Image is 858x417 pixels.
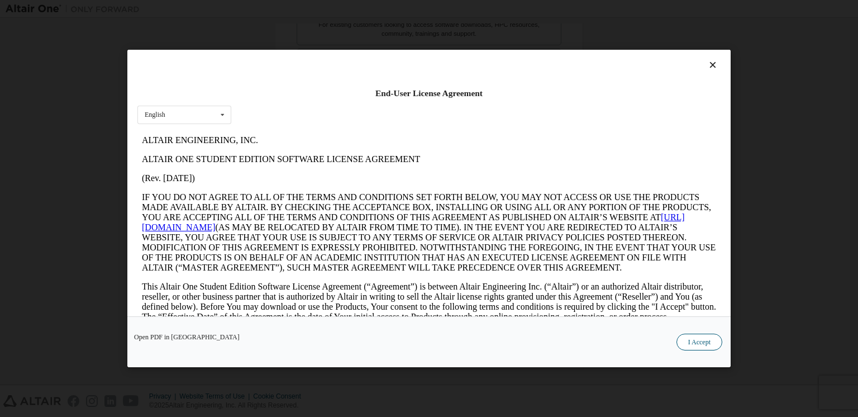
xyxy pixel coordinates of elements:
p: ALTAIR ENGINEERING, INC. [4,4,579,15]
p: ALTAIR ONE STUDENT EDITION SOFTWARE LICENSE AGREEMENT [4,23,579,34]
div: English [145,111,165,118]
a: Open PDF in [GEOGRAPHIC_DATA] [134,334,240,340]
a: [URL][DOMAIN_NAME] [4,82,547,101]
p: This Altair One Student Edition Software License Agreement (“Agreement”) is between Altair Engine... [4,151,579,191]
button: I Accept [676,334,722,350]
p: (Rev. [DATE]) [4,42,579,53]
div: End-User License Agreement [137,88,721,99]
p: IF YOU DO NOT AGREE TO ALL OF THE TERMS AND CONDITIONS SET FORTH BELOW, YOU MAY NOT ACCESS OR USE... [4,61,579,142]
